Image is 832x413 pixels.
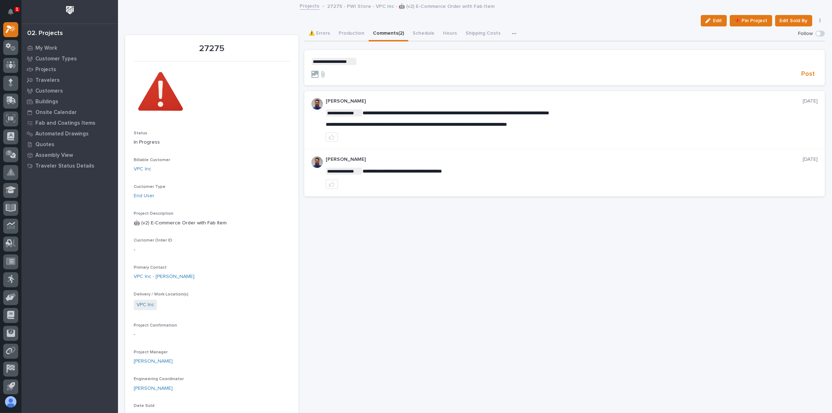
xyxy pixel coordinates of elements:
span: Billable Customer [134,158,170,162]
span: Post [801,70,815,78]
p: Traveler Status Details [35,163,94,169]
a: Onsite Calendar [21,107,118,118]
span: Primary Contact [134,265,167,270]
div: Notifications1 [9,9,18,20]
button: like this post [326,133,338,142]
button: Edit [701,15,727,26]
img: jFF1KKGhsDmHd3EnmFv0D_yUKu3fGh0B5leDgCLE_5I [134,66,187,119]
a: VPC Inc - [PERSON_NAME] [134,273,195,280]
p: 1 [16,7,18,12]
p: Customers [35,88,63,94]
a: VPC Inc [134,165,151,173]
a: Automated Drawings [21,128,118,139]
p: Fab and Coatings Items [35,120,95,126]
button: Production [334,26,369,41]
p: Follow [798,31,813,37]
p: Quotes [35,141,54,148]
p: 27275 [134,44,290,54]
img: 6hTokn1ETDGPf9BPokIQ [311,156,323,168]
p: In Progress [134,139,290,146]
p: 🤖 (v2) E-Commerce Order with Fab Item [134,219,290,227]
a: Travelers [21,75,118,85]
button: like this post [326,180,338,189]
button: Comments (2) [369,26,408,41]
button: Shipping Costs [461,26,505,41]
span: Project Description [134,212,173,216]
span: Project Confirmation [134,323,177,328]
span: Status [134,131,147,135]
span: Date Sold [134,404,154,408]
a: Projects [21,64,118,75]
p: [PERSON_NAME] [326,156,803,163]
a: Traveler Status Details [21,160,118,171]
span: Edit Sold By [780,16,808,25]
p: Buildings [35,99,58,105]
span: 📌 Pin Project [734,16,768,25]
p: Projects [35,66,56,73]
p: Customer Types [35,56,77,62]
button: Edit Sold By [775,15,812,26]
img: 6hTokn1ETDGPf9BPokIQ [311,98,323,110]
a: Assembly View [21,150,118,160]
a: Quotes [21,139,118,150]
p: Travelers [35,77,60,84]
button: Schedule [408,26,439,41]
img: Workspace Logo [63,4,77,17]
span: Engineering Coordinator [134,377,184,381]
p: Assembly View [35,152,73,159]
a: Customers [21,85,118,96]
button: Post [798,70,818,78]
p: [DATE] [803,156,818,163]
a: End User [134,192,154,200]
div: 02. Projects [27,30,63,38]
p: [PERSON_NAME] [326,98,803,104]
a: Customer Types [21,53,118,64]
a: [PERSON_NAME] [134,385,173,392]
button: Hours [439,26,461,41]
a: Buildings [21,96,118,107]
span: Project Manager [134,350,168,354]
p: [DATE] [803,98,818,104]
span: Customer Type [134,185,166,189]
p: Automated Drawings [35,131,89,137]
p: - [134,246,290,254]
a: Projects [300,1,320,10]
p: 27275 - PWI Store - VPC Inc - 🤖 (v2) E-Commerce Order with Fab Item [328,2,495,10]
a: VPC Inc [137,301,154,309]
button: 📌 Pin Project [730,15,772,26]
button: ⚠️ Errors [304,26,334,41]
a: Fab and Coatings Items [21,118,118,128]
span: Edit [713,18,722,24]
p: My Work [35,45,57,51]
button: Notifications [3,4,18,19]
span: Delivery / Work Location(s) [134,292,188,297]
p: Onsite Calendar [35,109,77,116]
a: My Work [21,43,118,53]
button: users-avatar [3,394,18,409]
span: Customer Order ID [134,238,172,243]
p: - [134,331,290,338]
a: [PERSON_NAME] [134,358,173,365]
